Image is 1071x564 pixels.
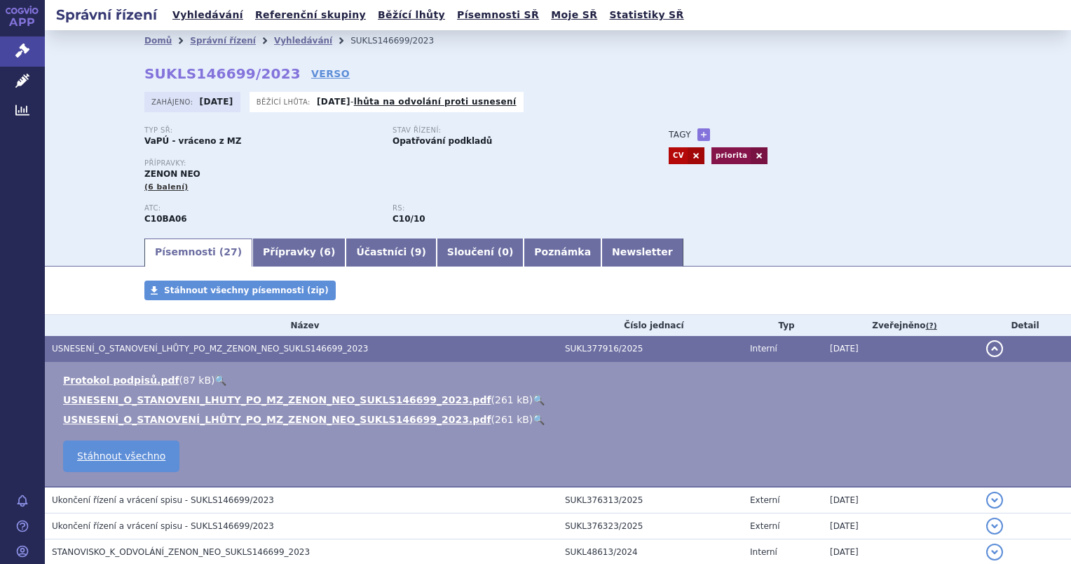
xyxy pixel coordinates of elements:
a: Písemnosti (27) [144,239,252,267]
li: ( ) [63,373,1057,387]
span: 87 kB [183,375,211,386]
strong: SUKLS146699/2023 [144,65,301,82]
p: RS: [393,204,627,213]
span: Interní [750,547,777,557]
p: Typ SŘ: [144,126,378,135]
span: USNESENÍ_O_STANOVENÍ_LHŮTY_PO_MZ_ZENON_NEO_SUKLS146699_2023 [52,344,368,354]
a: Správní řízení [190,36,256,46]
h2: Správní řízení [45,5,168,25]
a: Referenční skupiny [251,6,370,25]
a: Vyhledávání [274,36,332,46]
a: CV [669,147,688,164]
th: Název [45,315,558,336]
span: Stáhnout všechny písemnosti (zip) [164,286,329,295]
a: 🔍 [533,414,545,425]
a: priorita [711,147,751,164]
span: 27 [224,246,237,257]
p: - [317,96,517,107]
a: Newsletter [601,239,683,267]
th: Typ [743,315,823,336]
strong: [DATE] [200,97,233,107]
a: Přípravky (6) [252,239,346,267]
td: SUKL376323/2025 [558,513,743,539]
span: STANOVISKO_K_ODVOLÁNÍ_ZENON_NEO_SUKLS146699_2023 [52,547,310,557]
span: Ukončení řízení a vrácení spisu - SUKLS146699/2023 [52,521,274,531]
a: 🔍 [533,394,545,405]
th: Detail [979,315,1071,336]
span: 9 [415,246,422,257]
p: Stav řízení: [393,126,627,135]
a: Domů [144,36,172,46]
button: detail [986,518,1003,535]
li: SUKLS146699/2023 [350,30,452,51]
a: Běžící lhůty [374,6,449,25]
td: SUKL376313/2025 [558,487,743,513]
a: USNESENÍ_O_STANOVENÍ_LHŮTY_PO_MZ_ZENON_NEO_SUKLS146699_2023.pdf [63,414,491,425]
span: Externí [750,521,779,531]
strong: ROSUVASTATIN A EZETIMIB [144,214,187,224]
td: [DATE] [823,513,979,539]
a: Poznámka [524,239,601,267]
a: lhůta na odvolání proti usnesení [354,97,517,107]
button: detail [986,544,1003,560]
a: Sloučení (0) [437,239,524,267]
h3: Tagy [669,126,691,143]
a: Účastníci (9) [346,239,436,267]
span: 261 kB [495,414,529,425]
button: detail [986,492,1003,509]
a: + [697,128,710,141]
span: 261 kB [495,394,529,405]
button: detail [986,340,1003,357]
span: 0 [502,246,509,257]
a: Stáhnout všechny písemnosti (zip) [144,281,336,300]
strong: rosuvastatin a ezetimib [393,214,425,224]
span: Běžící lhůta: [257,96,313,107]
li: ( ) [63,412,1057,427]
span: Externí [750,495,779,505]
span: (6 balení) [144,182,189,192]
a: Statistiky SŘ [605,6,688,25]
td: [DATE] [823,336,979,362]
a: 🔍 [214,375,226,386]
th: Zveřejněno [823,315,979,336]
span: ZENON NEO [144,169,200,179]
li: ( ) [63,393,1057,407]
a: Protokol podpisů.pdf [63,375,179,386]
a: VERSO [311,67,350,81]
p: ATC: [144,204,378,213]
a: Písemnosti SŘ [453,6,543,25]
span: 6 [324,246,331,257]
a: Moje SŘ [547,6,601,25]
p: Přípravky: [144,159,641,168]
strong: Opatřování podkladů [393,136,492,146]
td: SUKL377916/2025 [558,336,743,362]
a: Vyhledávání [168,6,247,25]
abbr: (?) [926,321,937,331]
strong: VaPÚ - vráceno z MZ [144,136,241,146]
span: Ukončení řízení a vrácení spisu - SUKLS146699/2023 [52,495,274,505]
strong: [DATE] [317,97,350,107]
a: Stáhnout všechno [63,441,179,472]
span: Interní [750,344,777,354]
a: USNESENI_O_STANOVENI_LHUTY_PO_MZ_ZENON_NEO_SUKLS146699_2023.pdf [63,394,491,405]
th: Číslo jednací [558,315,743,336]
span: Zahájeno: [151,96,196,107]
td: [DATE] [823,487,979,513]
